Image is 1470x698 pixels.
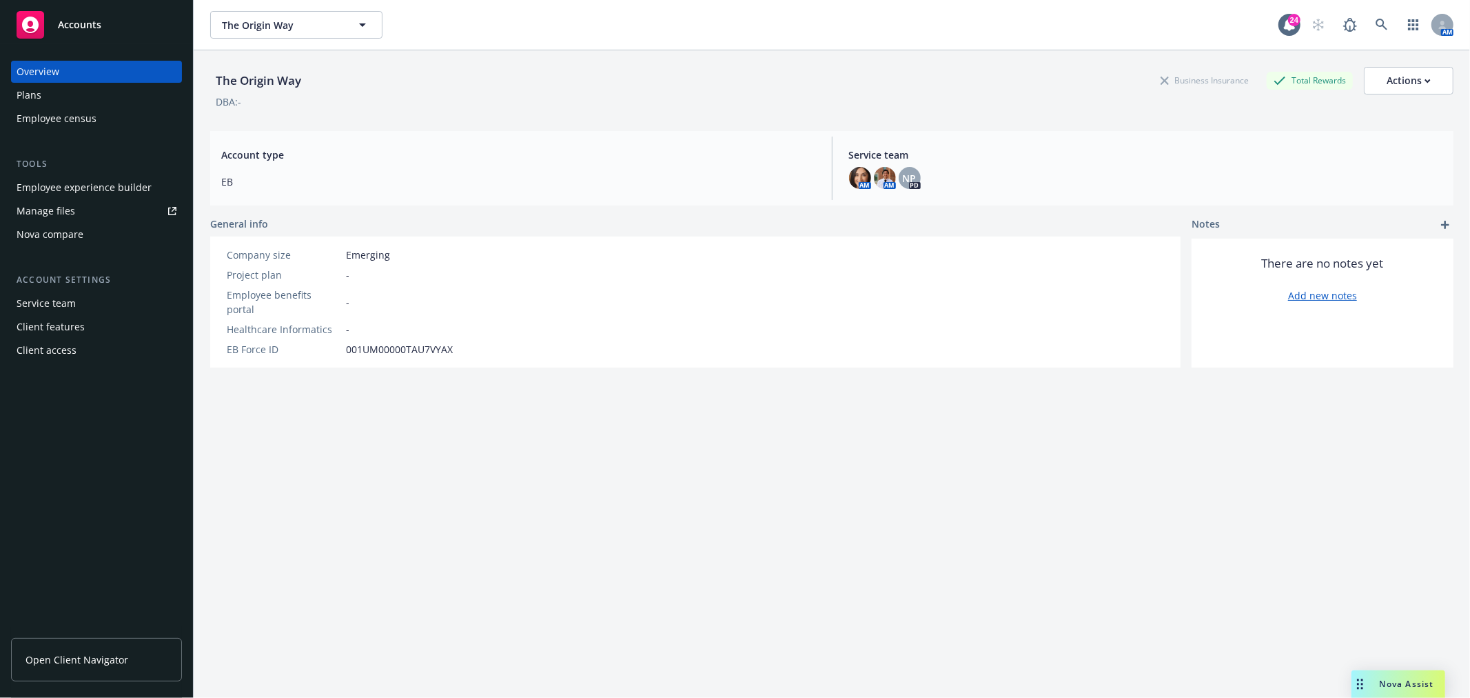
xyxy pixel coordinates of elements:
[17,292,76,315] div: Service team
[227,268,340,282] div: Project plan
[17,339,76,361] div: Client access
[1288,288,1357,303] a: Add new notes
[11,108,182,130] a: Employee census
[1387,68,1431,94] div: Actions
[17,316,85,338] div: Client features
[1267,72,1353,89] div: Total Rewards
[11,292,182,315] a: Service team
[25,652,128,667] span: Open Client Navigator
[210,72,307,90] div: The Origin Way
[58,19,101,30] span: Accounts
[227,322,340,337] div: Healthcare Informatics
[17,223,83,246] div: Nova compare
[1380,678,1434,690] span: Nova Assist
[11,157,182,171] div: Tools
[11,316,182,338] a: Client features
[227,342,340,357] div: EB Force ID
[210,217,268,231] span: General info
[346,295,349,310] span: -
[17,84,41,106] div: Plans
[221,174,815,189] span: EB
[903,171,917,186] span: NP
[11,177,182,199] a: Employee experience builder
[222,18,341,32] span: The Origin Way
[1305,11,1332,39] a: Start snowing
[1400,11,1427,39] a: Switch app
[346,248,390,262] span: Emerging
[17,61,59,83] div: Overview
[210,11,382,39] button: The Origin Way
[874,167,896,189] img: photo
[346,342,453,357] span: 001UM00000TAU7VYAX
[17,200,75,222] div: Manage files
[1351,670,1369,698] div: Drag to move
[1351,670,1445,698] button: Nova Assist
[1154,72,1256,89] div: Business Insurance
[216,94,241,109] div: DBA: -
[227,288,340,317] div: Employee benefits portal
[17,108,96,130] div: Employee census
[227,248,340,262] div: Company size
[1368,11,1396,39] a: Search
[849,167,871,189] img: photo
[1336,11,1364,39] a: Report a Bug
[11,339,182,361] a: Client access
[849,148,1443,162] span: Service team
[1437,217,1453,233] a: add
[1192,217,1220,233] span: Notes
[11,61,182,83] a: Overview
[11,273,182,287] div: Account settings
[1288,14,1300,26] div: 24
[11,6,182,44] a: Accounts
[1262,255,1384,272] span: There are no notes yet
[11,223,182,246] a: Nova compare
[221,148,815,162] span: Account type
[1364,67,1453,94] button: Actions
[11,200,182,222] a: Manage files
[346,322,349,337] span: -
[346,268,349,282] span: -
[11,84,182,106] a: Plans
[17,177,152,199] div: Employee experience builder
